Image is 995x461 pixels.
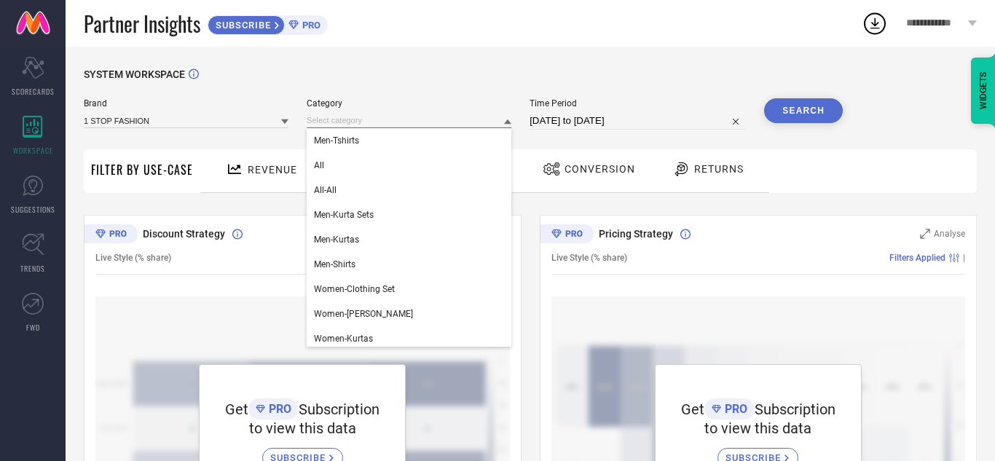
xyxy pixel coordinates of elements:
div: Women-Clothing Set [307,277,511,302]
span: Discount Strategy [143,228,225,240]
span: TRENDS [20,263,45,274]
span: Pricing Strategy [599,228,673,240]
span: Get [681,401,704,418]
span: Women-Kurtas [314,334,373,344]
div: Women-Kurta Sets [307,302,511,326]
span: Time Period [530,98,746,109]
span: Men-Tshirts [314,135,359,146]
div: Open download list [862,10,888,36]
span: FWD [26,322,40,333]
span: to view this data [249,419,356,437]
a: SUBSCRIBEPRO [208,12,328,35]
button: Search [764,98,843,123]
input: Select time period [530,112,746,130]
span: PRO [265,402,291,416]
div: Premium [84,224,138,246]
span: Men-Kurtas [314,235,359,245]
span: Brand [84,98,288,109]
span: SUGGESTIONS [11,204,55,215]
span: Live Style (% share) [95,253,171,263]
span: Women-[PERSON_NAME] [314,309,413,319]
div: Women-Kurtas [307,326,511,351]
span: SYSTEM WORKSPACE [84,68,185,80]
span: All [314,160,324,170]
span: SUBSCRIBE [208,20,275,31]
span: Filters Applied [889,253,945,263]
div: All-All [307,178,511,202]
span: Live Style (% share) [551,253,627,263]
span: Analyse [934,229,965,239]
span: Returns [694,163,744,175]
span: PRO [721,402,747,416]
span: All-All [314,185,337,195]
span: PRO [299,20,320,31]
span: SCORECARDS [12,86,55,97]
span: to view this data [704,419,811,437]
div: Premium [540,224,594,246]
span: Men-Kurta Sets [314,210,374,220]
input: Select category [307,113,511,128]
span: Subscription [755,401,835,418]
span: Subscription [299,401,379,418]
span: Partner Insights [84,9,200,39]
span: Get [225,401,248,418]
span: Women-Clothing Set [314,284,395,294]
span: Category [307,98,511,109]
div: Men-Kurtas [307,227,511,252]
div: Men-Kurta Sets [307,202,511,227]
div: All [307,153,511,178]
span: Filter By Use-Case [91,161,193,178]
span: Revenue [248,164,297,176]
span: WORKSPACE [13,145,53,156]
span: Men-Shirts [314,259,355,269]
div: Men-Shirts [307,252,511,277]
div: Men-Tshirts [307,128,511,153]
span: | [963,253,965,263]
span: Conversion [565,163,635,175]
svg: Zoom [920,229,930,239]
